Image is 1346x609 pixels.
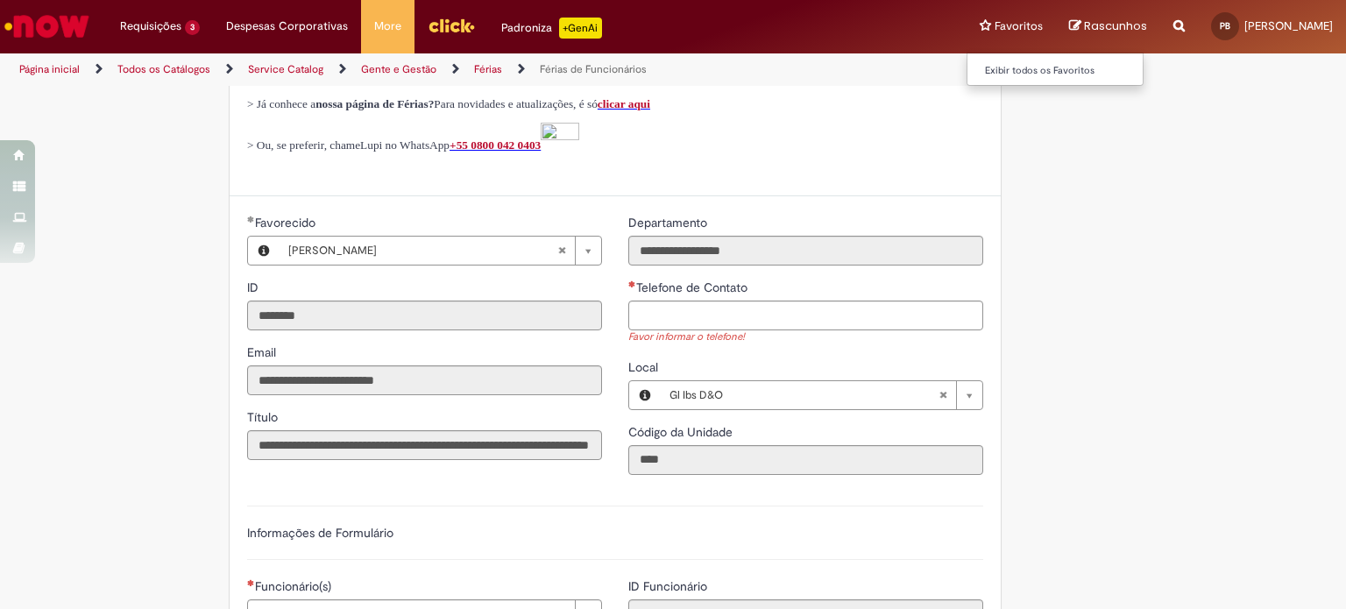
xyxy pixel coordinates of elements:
span: Somente leitura - Departamento [628,215,711,230]
ul: Trilhas de página [13,53,884,86]
a: Gente e Gestão [361,62,436,76]
input: Email [247,365,602,395]
label: Somente leitura - Código da Unidade [628,423,736,441]
span: Necessários - Favorecido [255,215,319,230]
a: clicar aqui [598,97,650,110]
span: PB [1220,20,1230,32]
a: Todos os Catálogos [117,62,210,76]
img: ServiceNow [2,9,92,44]
img: sys_attachment.do [541,123,579,169]
span: Somente leitura - Email [247,344,280,360]
input: Telefone de Contato [628,301,983,330]
span: [PERSON_NAME] [288,237,557,265]
img: click_logo_yellow_360x200.png [428,12,475,39]
a: Service Catalog [248,62,323,76]
div: Favor informar o telefone! [628,330,983,345]
label: Somente leitura - Departamento [628,214,711,231]
span: Rascunhos [1084,18,1147,34]
input: Departamento [628,236,983,266]
ul: Favoritos [967,53,1144,86]
span: 3 [185,20,200,35]
a: Página inicial [19,62,80,76]
span: Somente leitura - Título [247,409,281,425]
label: Somente leitura - Título [247,408,281,426]
span: Somente leitura - Código da Unidade [628,424,736,440]
a: Gl Ibs D&OLimpar campo Local [661,381,982,409]
a: Férias de Funcionários [540,62,647,76]
span: Somente leitura - ID Funcionário [628,578,711,594]
span: Lupi no WhatsApp [360,138,450,152]
span: +55 0800 042 0403 [450,138,541,152]
span: [PERSON_NAME] [1244,18,1333,33]
p: +GenAi [559,18,602,39]
input: Código da Unidade [628,445,983,475]
label: Informações de Formulário [247,525,393,541]
a: Férias [474,62,502,76]
span: Requisições [120,18,181,35]
span: Favoritos [995,18,1043,35]
div: Padroniza [501,18,602,39]
span: > Já conhece a Para novidades e atualizações, é só [247,97,650,110]
span: Obrigatório Preenchido [247,216,255,223]
a: [PERSON_NAME]Limpar campo Favorecido [280,237,601,265]
abbr: Limpar campo Favorecido [549,237,575,265]
span: More [374,18,401,35]
label: Somente leitura - ID [247,279,262,296]
a: Exibir todos os Favoritos [967,61,1160,81]
span: > Ou, se preferir, chame [247,138,360,152]
abbr: Limpar campo Local [930,381,956,409]
span: Local [628,359,662,375]
span: Somente leitura - ID [247,280,262,295]
span: Despesas Corporativas [226,18,348,35]
span: Necessários - Funcionário(s) [255,578,335,594]
button: Favorecido, Visualizar este registro Pedro Henrique Morette Boscolo [248,237,280,265]
strong: nossa página de Férias? [315,97,434,110]
label: Somente leitura - Email [247,343,280,361]
input: ID [247,301,602,330]
input: Título [247,430,602,460]
span: Necessários [247,579,255,586]
a: Rascunhos [1069,18,1147,35]
span: Necessários [628,280,636,287]
button: Local, Visualizar este registro Gl Ibs D&O [629,381,661,409]
a: +55 0800 042 0403 [450,137,579,152]
span: Gl Ibs D&O [669,381,939,409]
span: Telefone de Contato [636,280,751,295]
